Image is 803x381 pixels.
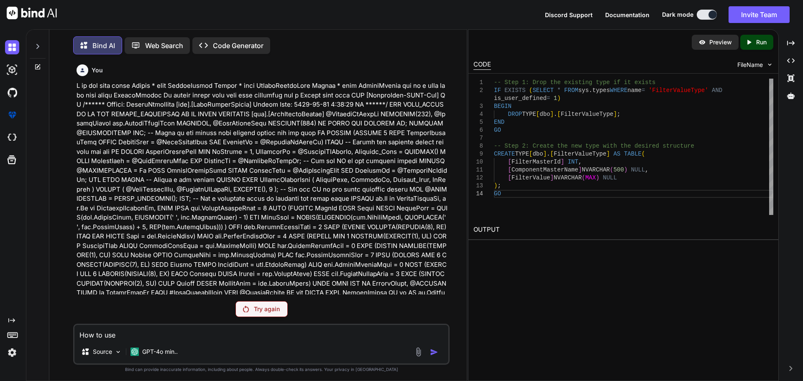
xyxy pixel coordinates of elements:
button: Discord Support [545,10,593,19]
span: ructure [670,143,694,149]
p: Code Generator [213,41,263,51]
p: Source [93,348,112,356]
img: cloudideIcon [5,130,19,145]
span: AS [613,151,620,157]
span: ] [606,151,610,157]
span: ] [550,174,553,181]
span: dbo [540,111,550,118]
p: Bind can provide inaccurate information, including about people. Always double-check its answers.... [73,366,450,373]
p: Preview [709,38,732,46]
span: types [592,87,610,94]
span: GO [494,127,501,133]
button: Documentation [605,10,650,19]
span: CREATE [494,151,515,157]
span: DROP [508,111,522,118]
span: TYPE [522,111,536,118]
span: NULL [603,174,617,181]
span: EXISTS [504,87,525,94]
span: Documentation [605,11,650,18]
div: 3 [473,102,483,110]
span: = [547,95,550,102]
span: ; [497,182,501,189]
span: [ [557,111,560,118]
div: 14 [473,190,483,198]
span: -- Step 1: Drop the existing type if it exists [494,79,655,86]
p: Web Search [145,41,183,51]
img: preview [698,38,706,46]
span: INT [568,159,578,165]
span: ] [543,151,546,157]
img: Retry [243,306,249,312]
p: Bind AI [92,41,115,51]
img: premium [5,108,19,122]
span: ; [617,111,620,118]
span: ComponentMasterName [511,166,578,173]
img: darkAi-studio [5,63,19,77]
span: GO [494,190,501,197]
div: 6 [473,126,483,134]
span: AND [712,87,722,94]
textarea: How to use [74,325,448,340]
span: ) [557,95,560,102]
span: ] [560,159,564,165]
span: TABLE [624,151,642,157]
div: 4 [473,110,483,118]
span: SELECT [532,87,553,94]
span: Dark mode [662,10,693,19]
span: dbo [532,151,543,157]
span: MAX [585,174,596,181]
span: 1 [553,95,557,102]
span: ) [624,166,627,173]
img: darkChat [5,40,19,54]
span: [ [529,151,532,157]
p: GPT-4o min.. [142,348,178,356]
span: = [642,87,645,94]
img: Pick Models [115,348,122,355]
img: GPT-4o mini [130,348,139,356]
span: 500 [613,166,624,173]
span: IF [494,87,501,94]
span: ( [582,174,585,181]
p: Run [756,38,767,46]
span: TYPE [515,151,529,157]
span: . [589,87,592,94]
span: FilterValue [511,174,550,181]
span: . [547,151,550,157]
span: ) [596,174,599,181]
span: FilterMasterId [511,159,561,165]
span: sys [578,87,588,94]
img: githubDark [5,85,19,100]
span: FilterValueType [560,111,613,118]
span: . [554,111,557,118]
h6: You [92,66,103,74]
div: 7 [473,134,483,142]
div: 8 [473,142,483,150]
span: name [627,87,642,94]
span: NVARCHAR [553,174,581,181]
div: 2 [473,87,483,95]
div: 10 [473,158,483,166]
button: Invite Team [729,6,790,23]
span: END [494,119,504,125]
span: Discord Support [545,11,593,18]
span: ( [642,151,645,157]
span: , [578,159,581,165]
span: NVARCHAR [582,166,610,173]
span: [ [508,166,511,173]
span: FROM [564,87,578,94]
span: -- Step 2: Create the new type with the desired st [494,143,670,149]
span: is_user_defined [494,95,547,102]
img: Bind AI [7,7,57,19]
div: CODE [473,60,491,70]
span: ] [578,166,581,173]
span: WHERE [610,87,627,94]
img: icon [430,348,438,356]
span: [ [536,111,539,118]
img: attachment [414,347,423,357]
span: FileName [737,61,763,69]
p: Try again [254,305,280,313]
span: FilterValueType [554,151,606,157]
h2: OUTPUT [468,220,778,240]
span: [ [508,159,511,165]
span: , [645,166,648,173]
